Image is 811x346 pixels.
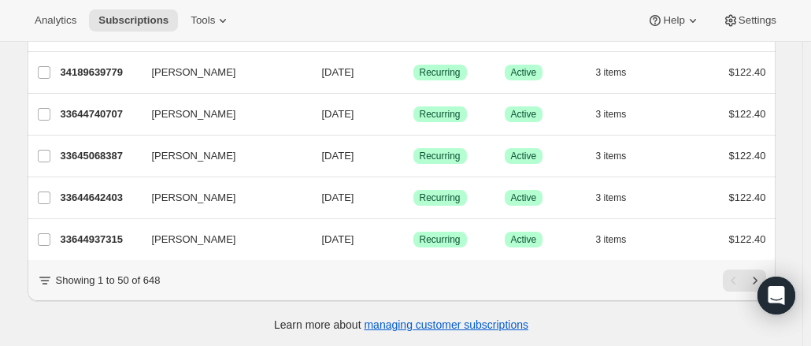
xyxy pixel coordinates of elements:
div: 33644937315[PERSON_NAME][DATE]SuccessRecurringSuccessActive3 items$122.40 [61,229,766,251]
div: 33644740707[PERSON_NAME][DATE]SuccessRecurringSuccessActive3 items$122.40 [61,103,766,125]
button: 3 items [596,229,644,251]
div: Open Intercom Messenger [757,277,795,314]
span: Active [511,192,537,204]
button: 3 items [596,145,644,167]
span: Recurring [420,192,461,204]
span: Recurring [420,108,461,121]
div: 34189639779[PERSON_NAME][DATE]SuccessRecurringSuccessActive3 items$122.40 [61,61,766,84]
button: Tools [181,9,240,32]
span: Active [511,150,537,162]
p: Showing 1 to 50 of 648 [56,273,161,288]
span: Recurring [420,66,461,79]
button: 3 items [596,187,644,209]
span: Help [663,14,684,27]
span: [PERSON_NAME] [152,106,236,122]
span: $122.40 [729,233,766,245]
span: [DATE] [322,150,354,162]
button: [PERSON_NAME] [143,227,300,252]
span: Tools [191,14,215,27]
button: Help [638,9,709,32]
button: Analytics [25,9,86,32]
p: 34189639779 [61,65,139,80]
span: [DATE] [322,108,354,120]
div: 33645068387[PERSON_NAME][DATE]SuccessRecurringSuccessActive3 items$122.40 [61,145,766,167]
span: 3 items [596,192,627,204]
button: [PERSON_NAME] [143,185,300,210]
nav: Pagination [723,270,766,292]
span: [PERSON_NAME] [152,148,236,164]
button: Subscriptions [89,9,178,32]
p: 33644642403 [61,190,139,206]
button: 3 items [596,103,644,125]
span: 3 items [596,108,627,121]
span: Recurring [420,150,461,162]
button: Settings [713,9,786,32]
span: Analytics [35,14,76,27]
span: [DATE] [322,233,354,245]
span: 3 items [596,150,627,162]
span: [PERSON_NAME] [152,65,236,80]
span: Settings [739,14,776,27]
span: $122.40 [729,150,766,162]
span: 3 items [596,233,627,246]
span: [PERSON_NAME] [152,232,236,247]
p: 33644937315 [61,232,139,247]
span: [PERSON_NAME] [152,190,236,206]
p: 33645068387 [61,148,139,164]
span: $122.40 [729,108,766,120]
span: 3 items [596,66,627,79]
span: [DATE] [322,192,354,203]
button: 3 items [596,61,644,84]
button: [PERSON_NAME] [143,143,300,169]
span: Active [511,233,537,246]
button: Next [744,270,766,292]
span: $122.40 [729,192,766,203]
div: 33644642403[PERSON_NAME][DATE]SuccessRecurringSuccessActive3 items$122.40 [61,187,766,209]
button: [PERSON_NAME] [143,102,300,127]
span: Active [511,108,537,121]
a: managing customer subscriptions [364,318,528,331]
p: Learn more about [274,317,528,333]
span: [DATE] [322,66,354,78]
button: [PERSON_NAME] [143,60,300,85]
span: Active [511,66,537,79]
span: $122.40 [729,66,766,78]
span: Subscriptions [98,14,168,27]
span: Recurring [420,233,461,246]
p: 33644740707 [61,106,139,122]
